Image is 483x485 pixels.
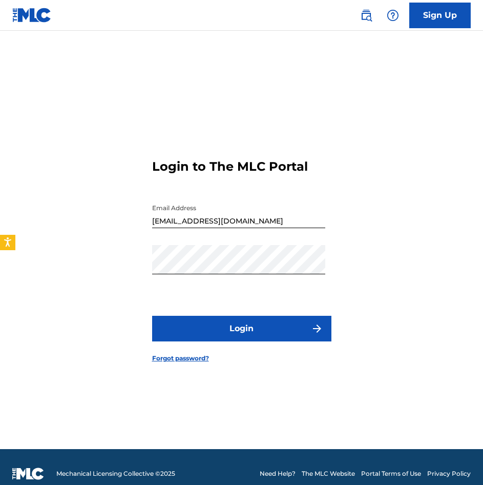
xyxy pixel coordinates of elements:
img: logo [12,468,44,480]
a: Public Search [356,5,376,26]
a: Privacy Policy [427,469,471,478]
a: Sign Up [409,3,471,28]
a: Need Help? [260,469,296,478]
img: f7272a7cc735f4ea7f67.svg [311,322,323,335]
a: Portal Terms of Use [361,469,421,478]
img: help [387,9,399,22]
h3: Login to The MLC Portal [152,159,308,174]
img: search [360,9,372,22]
img: MLC Logo [12,8,52,23]
iframe: Chat Widget [432,436,483,485]
div: Help [383,5,403,26]
a: Forgot password? [152,354,209,363]
a: The MLC Website [302,469,355,478]
span: Mechanical Licensing Collective © 2025 [56,469,175,478]
button: Login [152,316,331,341]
